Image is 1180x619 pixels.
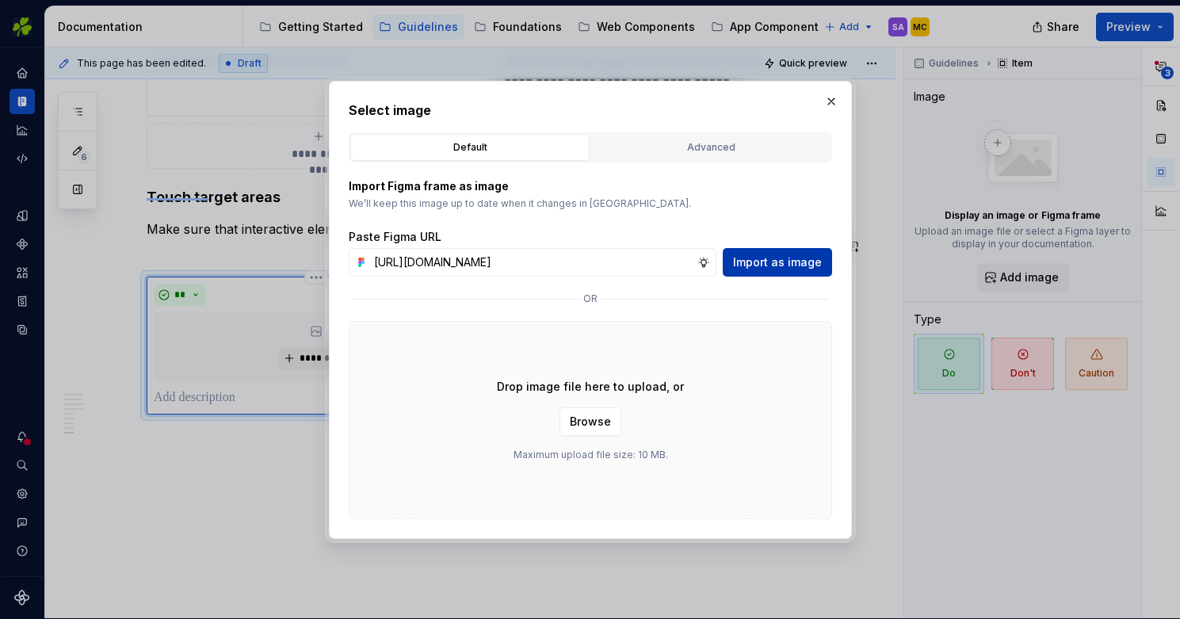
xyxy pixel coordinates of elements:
p: We’ll keep this image up to date when it changes in [GEOGRAPHIC_DATA]. [349,197,832,210]
p: Import Figma frame as image [349,178,832,194]
p: Drop image file here to upload, or [497,379,684,395]
div: Advanced [597,139,825,155]
p: Maximum upload file size: 10 MB. [513,449,667,461]
input: https://figma.com/file... [368,248,697,277]
p: or [583,292,598,305]
span: Import as image [733,254,822,270]
h2: Select image [349,101,832,120]
span: Browse [570,414,611,430]
button: Browse [559,407,621,436]
div: Default [356,139,584,155]
button: Import as image [723,248,832,277]
label: Paste Figma URL [349,229,441,245]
